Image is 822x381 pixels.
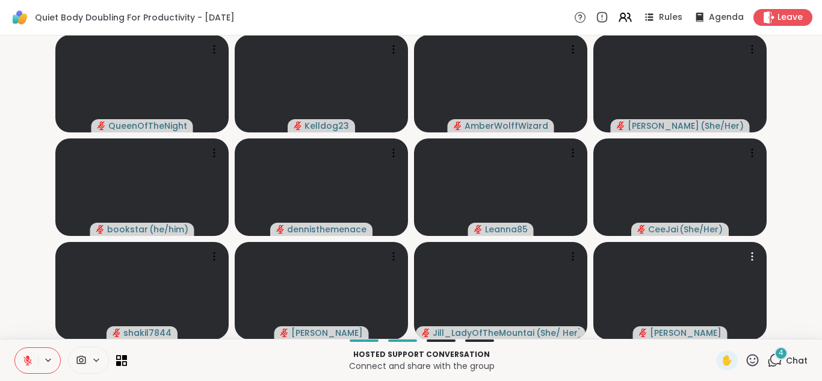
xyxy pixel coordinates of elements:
span: audio-muted [294,122,302,130]
span: ( She/ Her ) [536,327,579,339]
span: audio-muted [113,329,121,337]
span: bookstar [107,223,148,235]
img: ShareWell Logomark [10,7,30,28]
span: audio-muted [96,225,105,234]
span: audio-muted [474,225,483,234]
span: [PERSON_NAME] [291,327,363,339]
span: Agenda [709,11,744,23]
span: AmberWolffWizard [465,120,548,132]
span: Quiet Body Doubling For Productivity - [DATE] [35,11,235,23]
span: Leave [777,11,803,23]
span: dennisthemenace [287,223,366,235]
span: [PERSON_NAME] [628,120,699,132]
span: 4 [779,348,783,358]
p: Connect and share with the group [134,360,709,372]
span: audio-muted [97,122,106,130]
span: ( he/him ) [149,223,188,235]
span: QueenOfTheNight [108,120,187,132]
span: shakil7844 [123,327,172,339]
span: Rules [659,11,682,23]
span: ✋ [721,353,733,368]
p: Hosted support conversation [134,349,709,360]
span: Chat [786,355,808,367]
span: Kelldog23 [304,120,349,132]
span: audio-muted [422,329,430,337]
span: audio-muted [276,225,285,234]
span: CeeJai [648,223,678,235]
span: [PERSON_NAME] [650,327,722,339]
span: Leanna85 [485,223,528,235]
span: Jill_LadyOfTheMountain [433,327,535,339]
span: ( She/Her ) [700,120,744,132]
span: audio-muted [639,329,647,337]
span: audio-muted [454,122,462,130]
span: audio-muted [280,329,289,337]
span: audio-muted [617,122,625,130]
span: audio-muted [637,225,646,234]
span: ( She/Her ) [679,223,723,235]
